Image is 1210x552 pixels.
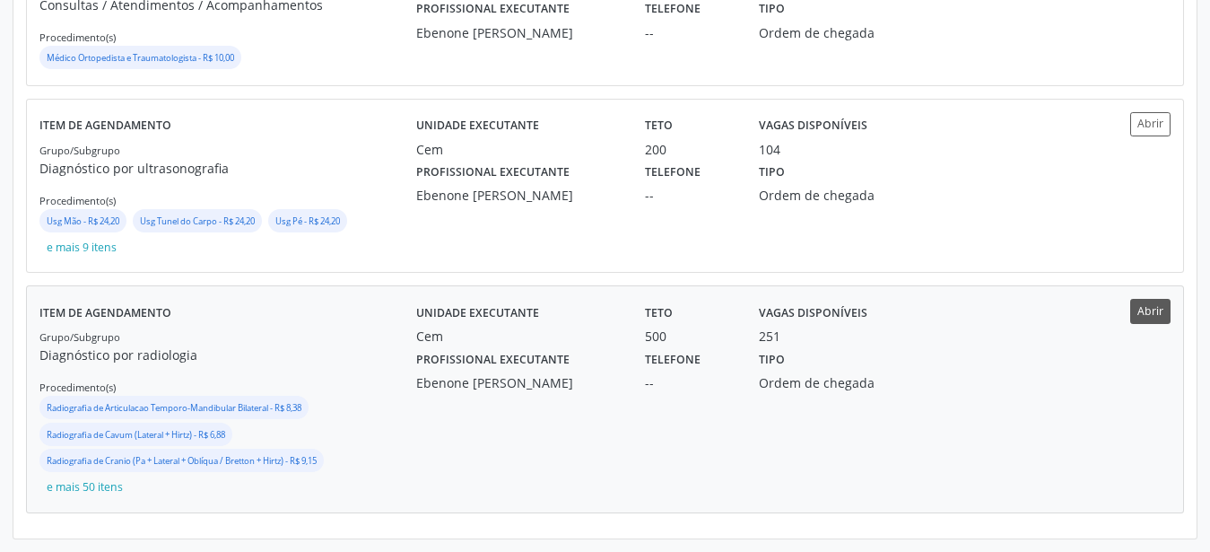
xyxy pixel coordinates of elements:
button: e mais 9 itens [39,235,124,259]
div: -- [645,186,734,205]
small: Procedimento(s) [39,194,116,207]
div: Ebenone [PERSON_NAME] [416,373,620,392]
small: Médico Ortopedista e Traumatologista - R$ 10,00 [47,52,234,64]
small: Grupo/Subgrupo [39,144,120,157]
label: Unidade executante [416,112,539,140]
label: Vagas disponíveis [759,112,867,140]
label: Vagas disponíveis [759,299,867,327]
div: 104 [759,140,780,159]
small: Procedimento(s) [39,31,116,44]
label: Telefone [645,346,701,373]
div: 500 [645,327,734,346]
label: Teto [645,112,673,140]
small: Radiografia de Cavum (Lateral + Hirtz) - R$ 6,88 [47,429,225,441]
label: Item de agendamento [39,112,171,140]
small: Usg Tunel do Carpo - R$ 24,20 [140,215,255,227]
small: Usg Mão - R$ 24,20 [47,215,119,227]
div: -- [645,373,734,392]
label: Telefone [645,159,701,187]
div: Ebenone [PERSON_NAME] [416,186,620,205]
label: Profissional executante [416,159,570,187]
div: 251 [759,327,780,346]
div: Ordem de chegada [759,373,905,392]
p: Diagnóstico por ultrasonografia [39,159,416,178]
div: Ebenone [PERSON_NAME] [416,23,620,42]
div: 200 [645,140,734,159]
label: Tipo [759,159,785,187]
div: Ordem de chegada [759,23,905,42]
label: Teto [645,299,673,327]
button: Abrir [1130,299,1171,323]
div: Cem [416,140,620,159]
label: Unidade executante [416,299,539,327]
small: Radiografia de Articulacao Temporo-Mandibular Bilateral - R$ 8,38 [47,402,301,414]
small: Grupo/Subgrupo [39,330,120,344]
label: Tipo [759,346,785,373]
label: Profissional executante [416,346,570,373]
small: Procedimento(s) [39,381,116,394]
p: Diagnóstico por radiologia [39,346,416,364]
button: Abrir [1130,112,1171,136]
label: Item de agendamento [39,299,171,327]
button: e mais 50 itens [39,476,130,500]
div: Cem [416,327,620,346]
div: Ordem de chegada [759,186,905,205]
small: Usg Pé - R$ 24,20 [275,215,340,227]
div: -- [645,23,734,42]
small: Radiografia de Cranio (Pa + Lateral + Oblíqua / Bretton + Hirtz) - R$ 9,15 [47,455,317,467]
